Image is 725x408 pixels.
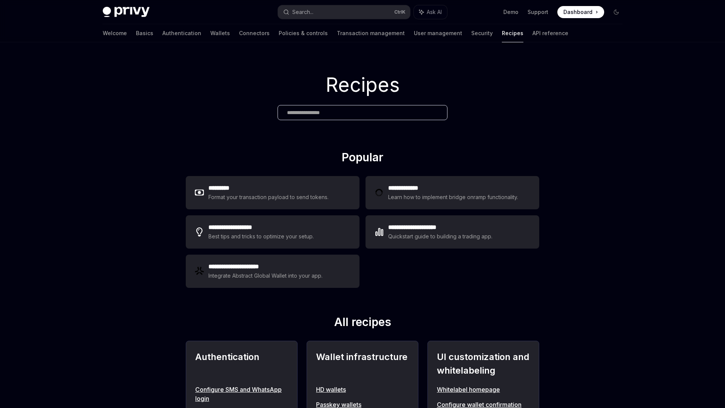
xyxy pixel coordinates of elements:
[394,9,406,15] span: Ctrl K
[208,232,314,241] div: Best tips and tricks to optimize your setup.
[437,385,530,394] a: Whitelabel homepage
[208,193,329,202] div: Format your transaction payload to send tokens.
[427,8,442,16] span: Ask AI
[366,176,539,209] a: **** **** ***Learn how to implement bridge onramp functionality.
[503,8,518,16] a: Demo
[316,385,409,394] a: HD wallets
[337,24,405,42] a: Transaction management
[437,350,530,377] h2: UI customization and whitelabeling
[563,8,592,16] span: Dashboard
[239,24,270,42] a: Connectors
[208,271,322,280] div: Integrate Abstract Global Wallet into your app.
[186,315,539,332] h2: All recipes
[528,8,548,16] a: Support
[278,5,410,19] button: Search...CtrlK
[136,24,153,42] a: Basics
[414,5,447,19] button: Ask AI
[414,24,462,42] a: User management
[186,176,359,209] a: **** ****Format your transaction payload to send tokens.
[195,385,288,403] a: Configure SMS and WhatsApp login
[388,193,518,202] div: Learn how to implement bridge onramp functionality.
[532,24,568,42] a: API reference
[471,24,493,42] a: Security
[186,150,539,167] h2: Popular
[210,24,230,42] a: Wallets
[103,24,127,42] a: Welcome
[502,24,523,42] a: Recipes
[388,232,492,241] div: Quickstart guide to building a trading app.
[610,6,622,18] button: Toggle dark mode
[292,8,313,17] div: Search...
[162,24,201,42] a: Authentication
[103,7,150,17] img: dark logo
[195,350,288,377] h2: Authentication
[557,6,604,18] a: Dashboard
[279,24,328,42] a: Policies & controls
[316,350,409,377] h2: Wallet infrastructure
